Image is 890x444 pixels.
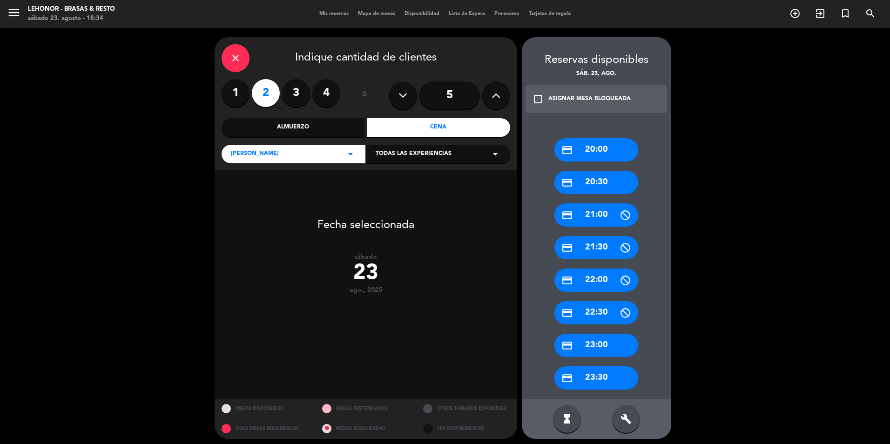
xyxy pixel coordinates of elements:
[367,118,510,137] div: Cena
[312,79,340,107] label: 4
[444,11,490,16] span: Lista de Espera
[561,177,573,188] i: credit_card
[561,209,573,221] i: credit_card
[561,242,573,254] i: credit_card
[522,69,671,79] div: sáb. 23, ago.
[554,334,638,357] div: 23:00
[554,171,638,194] div: 20:30
[840,8,851,19] i: turned_in_not
[315,419,416,439] div: MESAS BLOQUEADAS
[215,253,517,261] div: sábado
[28,14,115,23] div: sábado 23. agosto - 18:34
[490,148,501,160] i: arrow_drop_down
[230,53,241,64] i: close
[554,138,638,161] div: 20:00
[252,79,280,107] label: 2
[522,51,671,69] div: Reservas disponibles
[416,419,517,439] div: SIN DISPONIBILIDAD
[222,44,510,72] div: Indique cantidad de clientes
[548,94,631,104] div: ASIGNAR MESA BLOQUEADA
[282,79,310,107] label: 3
[215,399,316,419] div: MESAS DISPONIBLES
[865,8,876,19] i: search
[215,205,517,235] div: Fecha seleccionada
[215,286,517,294] div: ago., 2025
[554,203,638,227] div: 21:00
[231,149,279,159] span: [PERSON_NAME]
[554,269,638,292] div: 22:00
[533,94,544,105] i: check_box_outline_blank
[554,366,638,390] div: 23:30
[315,399,416,419] div: MESAS RESTRINGIDAS
[215,419,316,439] div: SOLO MESAS BLOQUEADAS
[28,5,115,14] div: Lehonor - Brasas & Resto
[554,236,638,259] div: 21:30
[376,149,452,159] span: Todas las experiencias
[7,6,21,20] i: menu
[815,8,826,19] i: exit_to_app
[400,11,444,16] span: Disponibilidad
[315,11,353,16] span: Mis reservas
[222,79,249,107] label: 1
[561,413,573,424] i: hourglass_full
[561,275,573,286] i: credit_card
[561,307,573,319] i: credit_card
[345,148,356,160] i: arrow_drop_down
[490,11,524,16] span: Pre-acceso
[561,144,573,156] i: credit_card
[350,79,380,112] div: ó
[7,6,21,23] button: menu
[561,372,573,384] i: credit_card
[789,8,801,19] i: add_circle_outline
[215,261,517,286] div: 23
[353,11,400,16] span: Mapa de mesas
[554,301,638,324] div: 22:30
[416,399,517,419] div: OTROS TAMAÑOS DIPONIBLES
[222,118,365,137] div: Almuerzo
[524,11,576,16] span: Tarjetas de regalo
[620,413,632,424] i: build
[561,340,573,351] i: credit_card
